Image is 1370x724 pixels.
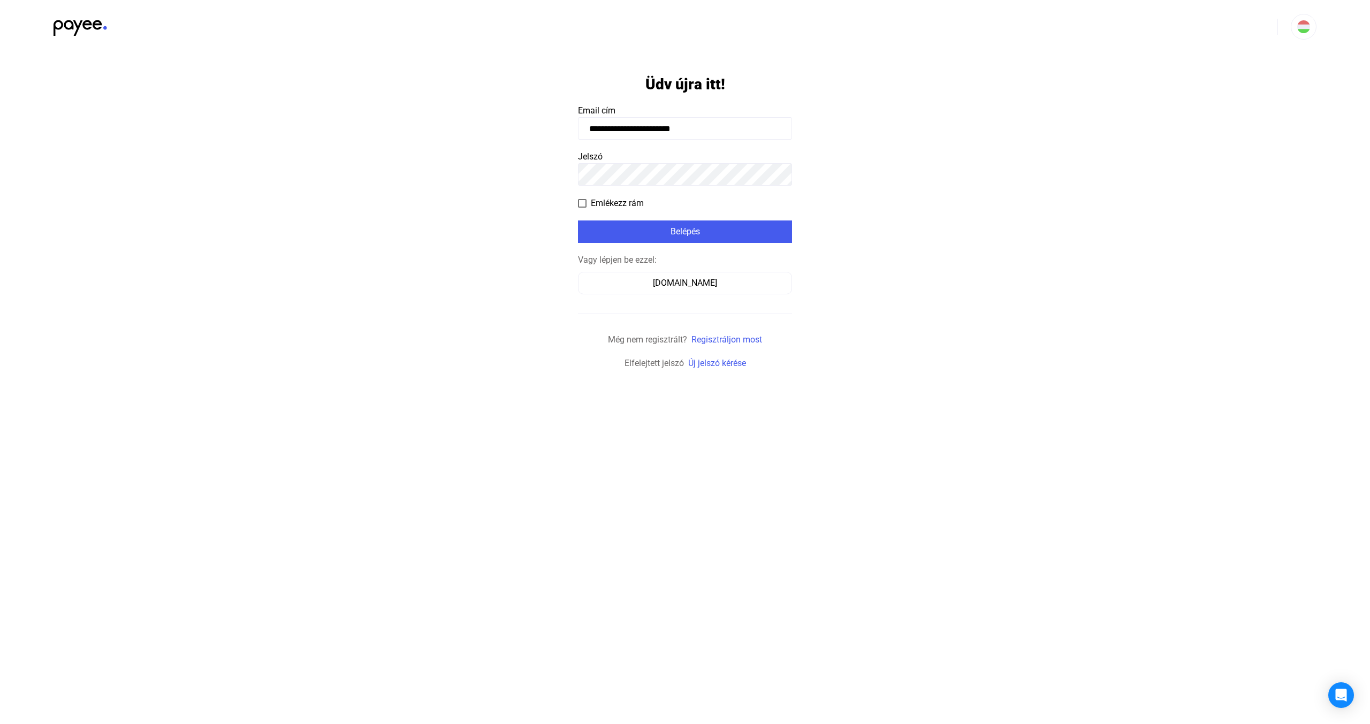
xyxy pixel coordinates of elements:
img: HU [1297,20,1310,33]
div: Vagy lépjen be ezzel: [578,254,792,266]
img: black-payee-blue-dot.svg [54,14,107,36]
h1: Üdv újra itt! [645,75,725,94]
button: Belépés [578,220,792,243]
button: [DOMAIN_NAME] [578,272,792,294]
div: Belépés [581,225,789,238]
a: Regisztráljon most [691,334,762,345]
a: Új jelszó kérése [688,358,746,368]
a: [DOMAIN_NAME] [578,278,792,288]
span: Jelszó [578,151,603,162]
span: Elfelejtett jelszó [625,358,684,368]
div: Open Intercom Messenger [1328,682,1354,708]
button: HU [1291,14,1316,40]
span: Emlékezz rám [591,197,644,210]
span: Email cím [578,105,615,116]
span: Még nem regisztrált? [608,334,687,345]
div: [DOMAIN_NAME] [582,277,788,289]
